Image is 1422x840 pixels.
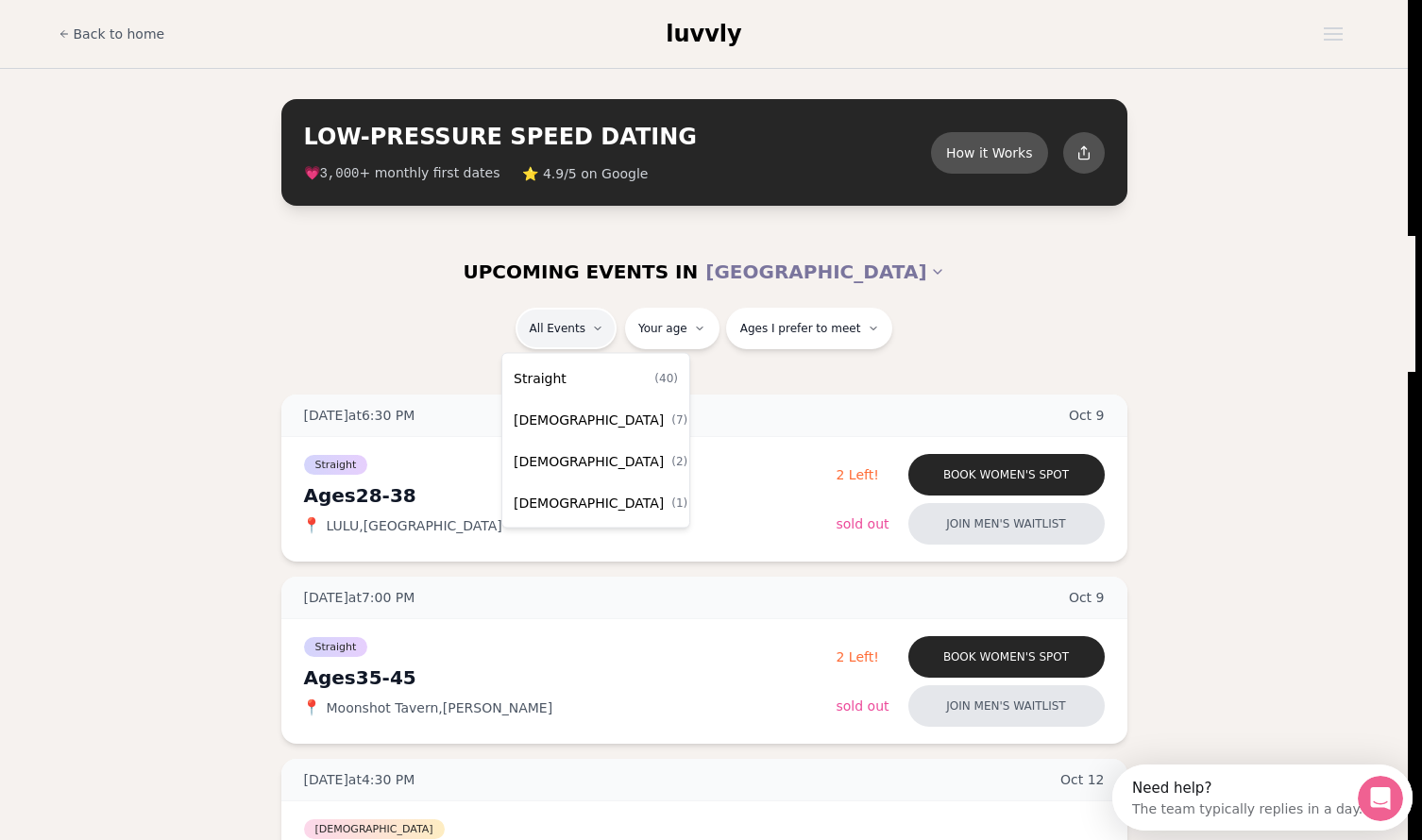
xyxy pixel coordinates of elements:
[671,496,687,511] span: ( 1 )
[514,452,664,471] span: [DEMOGRAPHIC_DATA]
[514,411,664,429] span: [DEMOGRAPHIC_DATA]
[1358,776,1403,821] iframe: Intercom live chat
[671,454,687,469] span: ( 2 )
[8,8,306,59] div: Open Intercom Messenger
[1112,764,1413,831] iframe: Intercom live chat discovery launcher
[654,371,678,386] span: ( 40 )
[20,16,250,31] div: Need help?
[671,412,687,428] span: ( 7 )
[514,369,567,388] span: Straight
[20,31,250,51] div: The team typically replies in a day.
[514,494,664,512] span: [DEMOGRAPHIC_DATA]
